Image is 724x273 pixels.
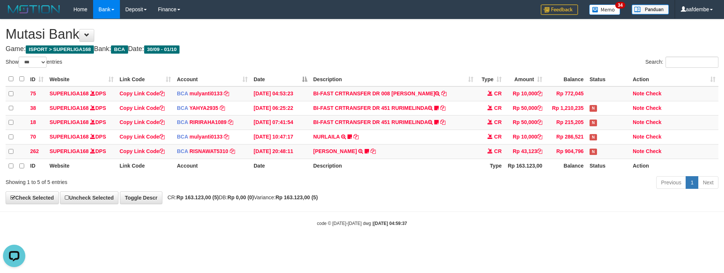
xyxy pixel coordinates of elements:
[19,57,47,68] select: Showentries
[494,134,502,140] span: CR
[353,134,359,140] a: Copy NURLAILA to clipboard
[177,148,188,154] span: BCA
[27,72,47,86] th: ID: activate to sort column ascending
[686,176,698,189] a: 1
[30,119,36,125] span: 18
[590,120,597,126] span: Has Note
[545,101,587,115] td: Rp 1,210,235
[190,119,227,125] a: RIRIRAHA1089
[47,101,117,115] td: DPS
[313,148,357,154] a: [PERSON_NAME]
[645,57,718,68] label: Search:
[310,101,476,115] td: BI-FAST CRTRANSFER DR 451 RURIMELINDA
[47,130,117,145] td: DPS
[310,72,476,86] th: Description: activate to sort column ascending
[590,134,597,140] span: Has Note
[545,115,587,130] td: Rp 215,205
[251,145,310,159] td: [DATE] 20:48:11
[251,72,310,86] th: Date: activate to sort column descending
[251,101,310,115] td: [DATE] 06:25:22
[632,4,669,15] img: panduan.png
[633,91,644,96] a: Note
[545,145,587,159] td: Rp 904,796
[111,45,128,54] span: BCA
[440,119,445,125] a: Copy BI-FAST CRTRANSFER DR 451 RURIMELINDA to clipboard
[177,91,188,96] span: BCA
[310,159,476,173] th: Description
[537,119,542,125] a: Copy Rp 50,000 to clipboard
[310,115,476,130] td: BI-FAST CRTRANSFER DR 451 RURIMELINDA
[47,86,117,101] td: DPS
[587,159,630,173] th: Status
[505,101,545,115] td: Rp 50,000
[47,72,117,86] th: Website: activate to sort column ascending
[117,72,174,86] th: Link Code: activate to sort column ascending
[494,105,502,111] span: CR
[177,134,188,140] span: BCA
[144,45,180,54] span: 30/09 - 01/10
[224,134,229,140] a: Copy mulyanti0133 to clipboard
[174,159,251,173] th: Account
[505,145,545,159] td: Rp 43,123
[228,119,233,125] a: Copy RIRIRAHA1089 to clipboard
[589,4,620,15] img: Button%20Memo.svg
[476,72,505,86] th: Type: activate to sort column ascending
[120,91,165,96] a: Copy Link Code
[47,159,117,173] th: Website
[587,72,630,86] th: Status
[50,105,89,111] a: SUPERLIGA168
[317,221,407,226] small: code © [DATE]-[DATE] dwg |
[630,159,718,173] th: Action
[26,45,94,54] span: ISPORT > SUPERLIGA168
[174,72,251,86] th: Account: activate to sort column ascending
[633,148,644,154] a: Note
[6,45,718,53] h4: Game: Bank: Date:
[630,72,718,86] th: Action: activate to sort column ascending
[545,159,587,173] th: Balance
[505,115,545,130] td: Rp 50,000
[633,134,644,140] a: Note
[494,119,502,125] span: CR
[633,105,644,111] a: Note
[50,119,89,125] a: SUPERLIGA168
[440,105,445,111] a: Copy BI-FAST CRTRANSFER DR 451 RURIMELINDA to clipboard
[164,194,318,200] span: CR: DB: Variance:
[6,57,62,68] label: Show entries
[6,175,296,186] div: Showing 1 to 5 of 5 entries
[537,134,542,140] a: Copy Rp 10,000 to clipboard
[177,105,188,111] span: BCA
[189,105,218,111] a: YAHYA2935
[251,130,310,145] td: [DATE] 10:47:17
[505,159,545,173] th: Rp 163.123,00
[251,159,310,173] th: Date
[47,115,117,130] td: DPS
[251,115,310,130] td: [DATE] 07:41:54
[537,91,542,96] a: Copy Rp 10,000 to clipboard
[441,91,447,96] a: Copy BI-FAST CRTRANSFER DR 008 ANDIKA HIDA KRISTA to clipboard
[220,105,225,111] a: Copy YAHYA2935 to clipboard
[666,57,718,68] input: Search:
[541,4,578,15] img: Feedback.jpg
[545,72,587,86] th: Balance
[30,134,36,140] span: 70
[190,148,228,154] a: RISNAWAT5310
[228,194,254,200] strong: Rp 0,00 (0)
[371,148,376,154] a: Copy YOSI EFENDI to clipboard
[120,105,165,111] a: Copy Link Code
[120,134,165,140] a: Copy Link Code
[646,91,661,96] a: Check
[545,86,587,101] td: Rp 772,045
[310,86,476,101] td: BI-FAST CRTRANSFER DR 008 [PERSON_NAME]
[177,119,188,125] span: BCA
[698,176,718,189] a: Next
[505,86,545,101] td: Rp 10,000
[6,191,59,204] a: Check Selected
[646,105,661,111] a: Check
[190,91,223,96] a: mulyanti0133
[476,159,505,173] th: Type
[537,148,542,154] a: Copy Rp 43,123 to clipboard
[590,149,597,155] span: Has Note
[50,91,89,96] a: SUPERLIGA168
[120,119,165,125] a: Copy Link Code
[646,134,661,140] a: Check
